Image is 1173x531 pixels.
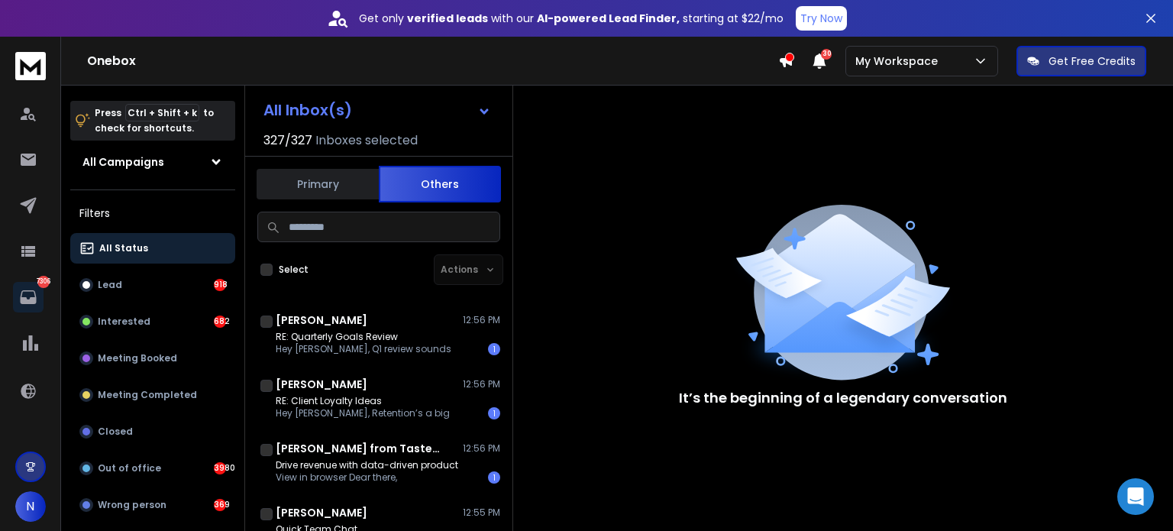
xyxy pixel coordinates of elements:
h1: Onebox [87,52,778,70]
button: Interested682 [70,306,235,337]
div: 1 [488,407,500,419]
button: Lead918 [70,270,235,300]
div: 369 [214,499,226,511]
button: Closed [70,416,235,447]
h1: [PERSON_NAME] from Tastewise [276,441,444,456]
p: Meeting Booked [98,352,177,364]
div: 1 [488,343,500,355]
p: My Workspace [855,53,944,69]
p: It’s the beginning of a legendary conversation [679,387,1007,409]
div: 3980 [214,462,226,474]
p: View in browser Dear there, [276,471,458,484]
button: Get Free Credits [1016,46,1146,76]
p: Wrong person [98,499,166,511]
p: 7306 [37,276,50,288]
p: Meeting Completed [98,389,197,401]
button: Out of office3980 [70,453,235,484]
p: Out of office [98,462,161,474]
button: N [15,491,46,522]
span: Ctrl + Shift + k [125,104,199,121]
p: RE: Client Loyalty Ideas [276,395,450,407]
button: Wrong person369 [70,490,235,520]
button: Others [379,166,501,202]
button: Meeting Booked [70,343,235,374]
p: Interested [98,316,150,328]
p: 12:55 PM [463,507,500,519]
button: Meeting Completed [70,380,235,410]
p: Press to check for shortcuts. [95,105,214,136]
button: Primary [257,167,379,201]
strong: verified leads [407,11,488,26]
h1: [PERSON_NAME] [276,377,367,392]
strong: AI-powered Lead Finder, [537,11,680,26]
a: 7306 [13,282,44,312]
div: 1 [488,471,500,484]
button: All Campaigns [70,147,235,177]
label: Select [279,264,309,276]
p: 12:56 PM [463,378,500,390]
p: Try Now [800,11,842,26]
h3: Inboxes selected [315,131,418,150]
h1: All Campaigns [82,154,164,170]
button: All Inbox(s) [251,95,503,125]
button: Try Now [796,6,847,31]
p: All Status [99,242,148,254]
img: logo [15,52,46,80]
p: Hey [PERSON_NAME], Q1 review sounds [276,343,451,355]
span: 327 / 327 [263,131,312,150]
p: Get Free Credits [1049,53,1136,69]
p: Drive revenue with data-driven product [276,459,458,471]
div: 918 [214,279,226,291]
div: 682 [214,316,226,328]
h1: [PERSON_NAME] [276,312,367,328]
p: Hey [PERSON_NAME], Retention’s a big [276,407,450,419]
button: All Status [70,233,235,264]
h3: Filters [70,202,235,224]
p: 12:56 PM [463,314,500,326]
h1: [PERSON_NAME] [276,505,367,520]
h1: All Inbox(s) [263,102,352,118]
div: Open Intercom Messenger [1117,478,1154,515]
p: Get only with our starting at $22/mo [359,11,784,26]
p: RE: Quarterly Goals Review [276,331,451,343]
p: Closed [98,426,133,438]
span: 30 [821,49,832,60]
p: Lead [98,279,122,291]
p: 12:56 PM [463,442,500,455]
